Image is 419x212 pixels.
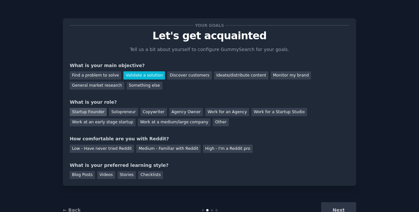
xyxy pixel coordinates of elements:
[138,171,163,179] div: Checklists
[140,108,167,116] div: Copywriter
[70,99,349,106] div: What is your role?
[97,171,115,179] div: Videos
[70,82,124,90] div: General market research
[70,162,349,169] div: What is your preferred learning style?
[194,22,225,29] span: Your goals
[167,71,211,79] div: Discover customers
[169,108,203,116] div: Agency Owner
[138,118,210,127] div: Work at a medium/large company
[70,108,107,116] div: Startup Founder
[127,46,292,53] p: Tell us a bit about yourself to configure GummySearch for your goals.
[118,171,136,179] div: Stories
[70,118,136,127] div: Work at an early stage startup
[70,145,134,153] div: Low - Have never tried Reddit
[70,30,349,42] p: Let's get acquainted
[123,71,165,79] div: Validate a solution
[205,108,249,116] div: Work for an Agency
[213,118,229,127] div: Other
[251,108,307,116] div: Work for a Startup Studio
[109,108,138,116] div: Solopreneur
[136,145,200,153] div: Medium - Familiar with Reddit
[271,71,311,79] div: Monitor my brand
[70,62,349,69] div: What is your main objective?
[70,71,121,79] div: Find a problem to solve
[127,82,162,90] div: Something else
[214,71,268,79] div: Ideate/distribute content
[70,135,349,142] div: How comfortable are you with Reddit?
[70,171,95,179] div: Blog Posts
[203,145,253,153] div: High - I'm a Reddit pro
